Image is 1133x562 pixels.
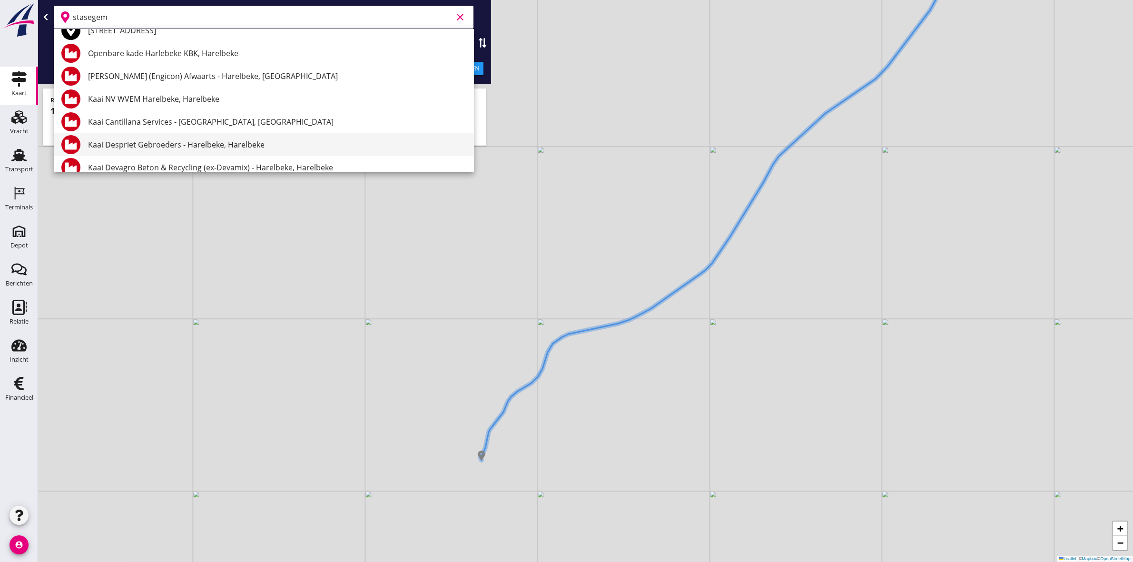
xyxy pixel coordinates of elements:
div: Berichten [6,280,33,286]
strong: 11 [50,105,60,117]
div: [PERSON_NAME] (Engicon) Afwaarts - Harelbeke, [GEOGRAPHIC_DATA] [88,70,466,82]
a: Leaflet [1059,556,1076,561]
div: Kaai Devagro Beton & Recycling (ex-Devamix) - Harelbeke, Harelbeke [88,162,466,173]
div: Vracht [10,128,29,134]
i: clear [454,11,466,23]
div: Terminals [5,204,33,210]
div: Relatie [10,318,29,325]
div: Kaart [11,90,27,96]
a: Mapbox [1082,556,1097,561]
a: OpenStreetMap [1100,556,1131,561]
div: Transport [5,166,33,172]
i: account_circle [10,535,29,554]
strong: Route type [50,96,81,104]
img: logo-small.a267ee39.svg [2,2,36,38]
div: uur (91 km) [50,105,479,118]
span: + [1117,523,1123,534]
span: | [1078,556,1079,561]
div: Inzicht [10,356,29,363]
div: Kaai Despriet Gebroeders - Harelbeke, Harelbeke [88,139,466,150]
div: Kaai NV WVEM Harelbeke, Harelbeke [88,93,466,105]
div: © © [1057,556,1133,562]
div: [STREET_ADDRESS] [88,25,466,36]
div: Financieel [5,394,33,401]
div: Depot [10,242,28,248]
div: Kaai Cantillana Services - [GEOGRAPHIC_DATA], [GEOGRAPHIC_DATA] [88,116,466,128]
img: Marker [477,451,486,460]
span: − [1117,537,1123,549]
a: Zoom in [1113,522,1127,536]
input: Vertrekpunt [73,10,453,25]
a: Zoom out [1113,536,1127,550]
div: Openbare kade Harlebeke KBK, Harelbeke [88,48,466,59]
